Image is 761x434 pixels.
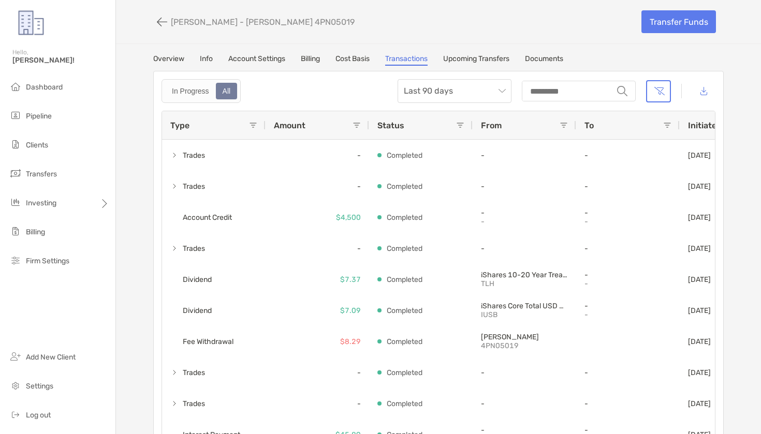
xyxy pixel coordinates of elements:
a: Upcoming Transfers [443,54,509,66]
span: To [584,121,594,130]
div: - [266,140,369,171]
p: [DATE] [688,337,711,346]
p: - [481,399,568,408]
span: Transfers [26,170,57,178]
a: Transactions [385,54,428,66]
a: Cost Basis [335,54,370,66]
span: Trades [183,364,205,381]
p: - [584,310,657,319]
p: - [481,208,568,217]
p: Completed [387,180,422,193]
p: - [584,208,671,217]
img: settings icon [9,379,22,392]
p: [DATE] [688,306,711,315]
a: Billing [301,54,320,66]
span: Fee Withdrawal [183,333,233,350]
img: clients icon [9,138,22,151]
span: Trades [183,147,205,164]
img: logout icon [9,408,22,421]
span: Dividend [183,302,212,319]
span: Initiated Date [688,121,742,130]
span: Account Credit [183,209,232,226]
p: 4PN05019 [481,341,553,350]
a: Info [200,54,213,66]
p: [PERSON_NAME] - [PERSON_NAME] 4PN05019 [171,17,355,27]
img: Zoe Logo [12,4,50,41]
p: - [584,368,671,377]
span: Status [377,121,404,130]
span: Firm Settings [26,257,69,265]
p: Completed [387,335,422,348]
p: [DATE] [688,182,711,191]
span: Trades [183,178,205,195]
p: $7.09 [340,304,361,317]
span: Investing [26,199,56,207]
p: - [481,151,568,160]
p: - [481,368,568,377]
span: Settings [26,382,53,391]
img: dashboard icon [9,80,22,93]
p: - [584,302,671,310]
p: TLH [481,279,553,288]
a: Documents [525,54,563,66]
p: - [584,399,671,408]
p: Completed [387,211,422,224]
span: Trades [183,240,205,257]
p: - [481,217,553,226]
p: - [481,182,568,191]
p: [DATE] [688,244,711,253]
span: Type [170,121,189,130]
span: Pipeline [26,112,52,121]
div: In Progress [166,84,215,98]
img: add_new_client icon [9,350,22,363]
div: - [266,388,369,419]
p: - [584,279,657,288]
span: [PERSON_NAME]! [12,56,109,65]
p: IUSB [481,310,553,319]
p: - [584,217,657,226]
img: input icon [617,86,627,96]
p: iShares Core Total USD Bond Market ETF [481,302,568,310]
span: Billing [26,228,45,236]
p: - [584,244,671,253]
a: Account Settings [228,54,285,66]
p: [DATE] [688,213,711,222]
img: investing icon [9,196,22,208]
p: [DATE] [688,399,711,408]
p: Completed [387,149,422,162]
p: Completed [387,273,422,286]
p: $4,500 [336,211,361,224]
a: Overview [153,54,184,66]
button: Clear filters [646,80,671,102]
p: $7.37 [340,273,361,286]
p: - [481,244,568,253]
p: $8.29 [340,335,361,348]
div: segmented control [162,79,241,103]
p: Completed [387,366,422,379]
div: - [266,171,369,202]
p: Roth IRA [481,333,568,341]
div: - [266,357,369,388]
p: Completed [387,304,422,317]
p: - [584,151,671,160]
span: Add New Client [26,353,76,362]
img: billing icon [9,225,22,237]
p: [DATE] [688,275,711,284]
p: [DATE] [688,151,711,160]
p: Completed [387,397,422,410]
span: Last 90 days [404,80,505,102]
span: Trades [183,395,205,412]
img: firm-settings icon [9,254,22,266]
a: Transfer Funds [641,10,716,33]
span: From [481,121,502,130]
p: - [584,271,671,279]
p: Completed [387,242,422,255]
span: Dividend [183,271,212,288]
img: transfers icon [9,167,22,179]
img: pipeline icon [9,109,22,122]
span: Clients [26,141,48,149]
p: iShares 10-20 Year Treasury Bond ETF [481,271,568,279]
div: All [217,84,237,98]
p: - [584,182,671,191]
span: Log out [26,411,51,420]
